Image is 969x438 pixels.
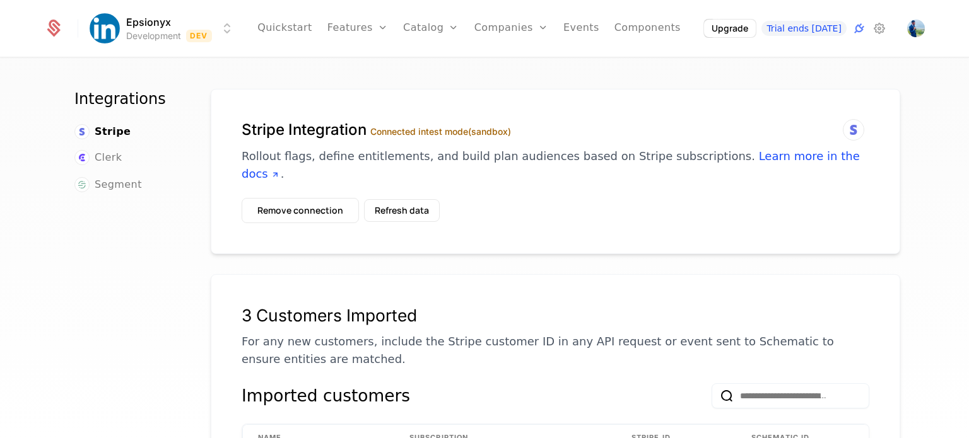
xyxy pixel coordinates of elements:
a: Stripe [74,124,131,139]
div: 3 Customers Imported [242,305,869,325]
nav: Main [74,89,180,193]
a: Settings [872,21,887,36]
img: Epsionyx [90,13,120,43]
a: Integrations [852,21,867,36]
h1: Integrations [74,89,180,109]
a: Trial ends [DATE] [761,21,847,36]
button: Refresh data [364,199,440,222]
span: Segment [95,177,142,192]
button: Open user button [907,20,925,37]
p: For any new customers, include the Stripe customer ID in any API request or event sent to Schemat... [242,333,869,368]
label: Connected in test mode (sandbox) [370,126,511,137]
a: Segment [74,177,142,192]
button: Remove connection [242,198,359,223]
a: Clerk [74,150,122,165]
span: Dev [186,30,212,42]
h1: Stripe Integration [242,120,869,140]
button: Upgrade [704,20,756,37]
button: Select environment [93,14,235,42]
span: Stripe [95,124,131,139]
span: Clerk [95,150,122,165]
div: Imported customers [242,383,410,408]
p: Rollout flags, define entitlements, and build plan audiences based on Stripe subscriptions. . [242,147,869,183]
div: Development [126,30,181,42]
span: Epsionyx [126,14,171,30]
img: TSHEGOFATSO MOGOTLANE [907,20,925,37]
